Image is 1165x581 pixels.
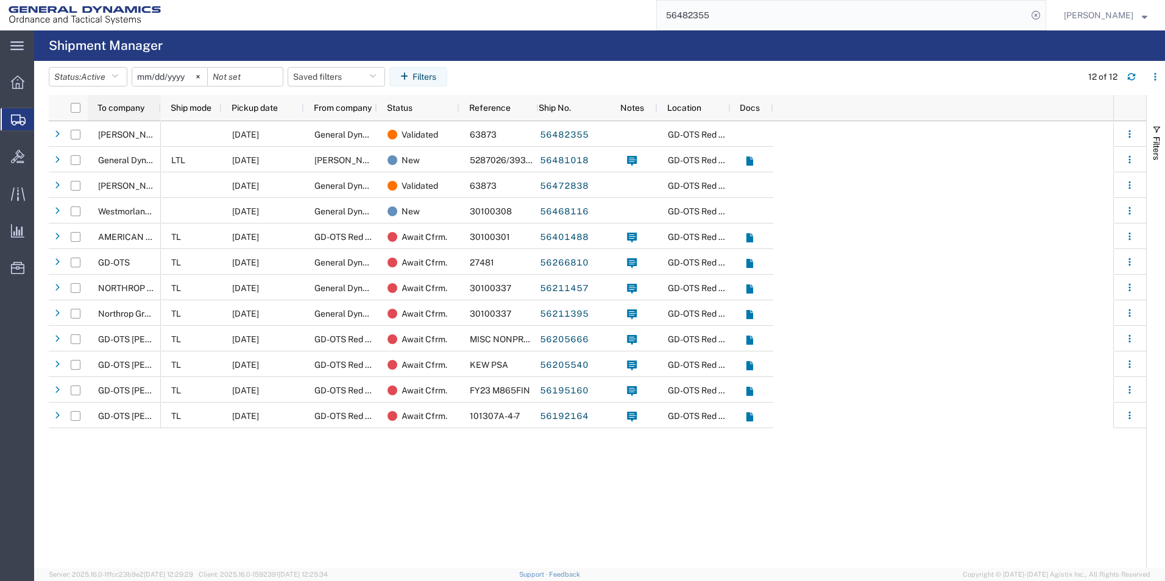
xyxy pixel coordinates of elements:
[98,386,201,395] span: GD-OTS MARION
[668,206,735,216] span: GD-OTS Red Lion
[171,232,181,242] span: TL
[98,206,291,216] span: Westmorland Mechanical Testing & Research, Inc
[171,309,181,319] span: TL
[539,202,589,222] a: 56468116
[98,258,130,267] span: GD-OTS
[314,103,372,113] span: From company
[470,334,592,344] span: MISC NONPROD SHIP 2025 #2
[620,103,644,113] span: Notes
[232,232,259,242] span: 08/06/2025
[171,103,211,113] span: Ship mode
[208,68,283,86] input: Not set
[402,301,447,326] span: Await Cfrm.
[314,309,406,319] span: General Dynamics - OTS
[539,305,589,324] a: 56211395
[402,199,420,224] span: New
[539,177,589,196] a: 56472838
[314,206,406,216] span: General Dynamics - OTS
[402,352,447,378] span: Await Cfrm.
[314,130,406,139] span: General Dynamics - OTS
[232,258,259,267] span: 07/23/2025
[402,173,438,199] span: Validated
[470,130,497,139] span: 63873
[539,356,589,375] a: 56205540
[469,103,511,113] span: Reference
[1088,71,1117,83] div: 12 of 12
[519,571,550,578] a: Support
[470,411,520,421] span: 101307A-4-7
[539,407,589,426] a: 56192164
[668,411,735,421] span: GD-OTS Red Lion
[81,72,105,82] span: Active
[470,206,512,216] span: 30100308
[549,571,580,578] a: Feedback
[314,232,381,242] span: GD-OTS Red Lion
[171,155,185,165] span: LTL
[667,103,701,113] span: Location
[171,258,181,267] span: TL
[232,181,259,191] span: 08/12/2025
[539,228,589,247] a: 56401488
[740,103,760,113] span: Docs
[668,130,735,139] span: GD-OTS Red Lion
[539,125,589,145] a: 56482355
[98,411,201,421] span: GD-OTS MARION
[49,30,163,61] h4: Shipment Manager
[278,571,328,578] span: [DATE] 12:25:34
[232,334,259,344] span: 07/16/2025
[314,283,406,293] span: General Dynamics - OTS
[668,232,735,242] span: GD-OTS Red Lion
[470,309,511,319] span: 30100337
[402,224,447,250] span: Await Cfrm.
[657,1,1027,30] input: Search for shipment number, reference number
[963,569,1150,580] span: Copyright © [DATE]-[DATE] Agistix Inc., All Rights Reserved
[668,181,735,191] span: GD-OTS Red Lion
[668,283,735,293] span: GD-OTS Red Lion
[98,155,190,165] span: General Dynamics - OTS
[314,334,381,344] span: GD-OTS Red Lion
[98,283,254,293] span: NORTHROP GRUMMAN CORPORATION
[288,67,385,86] button: Saved filters
[402,275,447,301] span: Await Cfrm.
[314,181,406,191] span: General Dynamics - OTS
[539,103,571,113] span: Ship No.
[402,403,447,429] span: Await Cfrm.
[171,334,181,344] span: TL
[171,360,181,370] span: TL
[314,386,381,395] span: GD-OTS Red Lion
[539,253,589,273] a: 56266810
[98,130,248,139] span: DUCOMMUN AEROSTRUCTURES
[470,155,547,165] span: 5287026/3932853
[668,155,735,165] span: GD-OTS Red Lion
[539,330,589,350] a: 56205666
[668,309,735,319] span: GD-OTS Red Lion
[171,386,181,395] span: TL
[387,103,413,113] span: Status
[402,122,438,147] span: Validated
[314,258,406,267] span: General Dynamics - OTS
[98,232,194,242] span: AMERICAN ORDNANCE
[98,360,201,370] span: GD-OTS MARION
[402,250,447,275] span: Await Cfrm.
[539,151,589,171] a: 56481018
[232,130,259,139] span: 08/13/2025
[1063,8,1148,23] button: [PERSON_NAME]
[49,571,193,578] span: Server: 2025.16.0-1ffcc23b9e2
[402,378,447,403] span: Await Cfrm.
[1152,136,1161,160] span: Filters
[98,309,174,319] span: Northrop Grumman
[470,232,510,242] span: 30100301
[144,571,193,578] span: [DATE] 12:29:29
[668,258,735,267] span: GD-OTS Red Lion
[470,258,494,267] span: 27481
[49,67,127,86] button: Status:Active
[232,386,259,395] span: 07/16/2025
[470,360,508,370] span: KEW PSA
[1064,9,1133,22] span: Perry Murray
[9,6,161,24] img: logo
[199,571,328,578] span: Client: 2025.16.0-1592391
[668,360,735,370] span: GD-OTS Red Lion
[232,411,259,421] span: 07/15/2025
[171,411,181,421] span: TL
[668,386,735,395] span: GD-OTS Red Lion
